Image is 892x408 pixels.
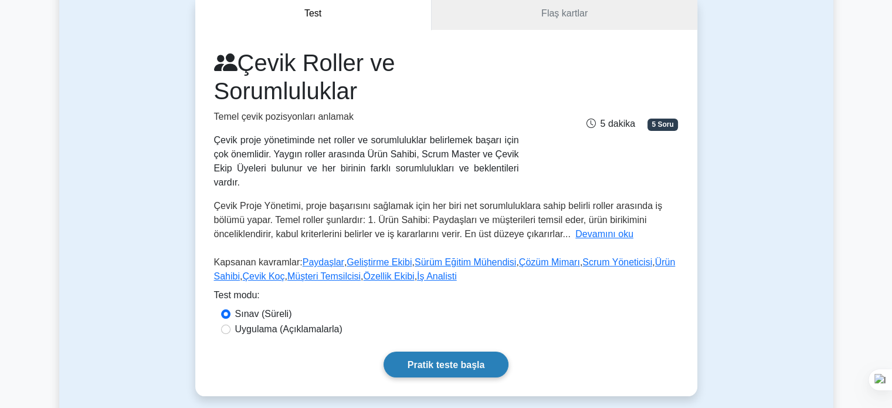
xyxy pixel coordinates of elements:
font: Flaş kartlar [541,8,588,18]
font: , [284,271,287,281]
a: Paydaşlar [303,257,344,267]
font: 5 dakika [600,119,635,129]
a: İş Analisti [417,271,457,281]
a: Scrum Yöneticisi [582,257,652,267]
a: Geliştirme Ekibi [347,257,412,267]
font: Çevik Roller ve Sorumluluklar [214,50,395,104]
font: Sınav (Süreli) [235,309,292,319]
a: Pratik teste başla [384,352,509,377]
font: , [580,257,582,267]
font: , [361,271,363,281]
font: Çevik Proje Yönetimi, proje başarısını sağlamak için her biri net sorumluluklara sahip belirli ro... [214,201,662,239]
font: , [344,257,347,267]
font: Pratik teste başla [408,360,485,370]
font: Çevik proje yönetiminde net roller ve sorumluluklar belirlemek başarı için çok önemlidir. Yaygın ... [214,135,519,187]
a: Çevik Koç [242,271,284,281]
button: Devamını oku [575,227,633,241]
font: Uygulama (Açıklamalarla) [235,324,342,334]
font: , [652,257,654,267]
a: Müşteri Temsilcisi [287,271,361,281]
font: Temel çevik pozisyonları anlamak [214,112,354,122]
font: , [516,257,518,267]
font: Kapsanan kavramlar: [214,257,303,267]
a: Özellik Ekibi [363,271,414,281]
font: , [240,271,242,281]
a: Çözüm Mimarı [519,257,580,267]
font: Test [304,8,321,18]
font: , [412,257,414,267]
a: Sürüm Eğitim Mühendisi [415,257,516,267]
font: Test modu: [214,290,260,300]
font: 5 Soru [652,120,673,129]
font: , [415,271,417,281]
font: Devamını oku [575,229,633,239]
